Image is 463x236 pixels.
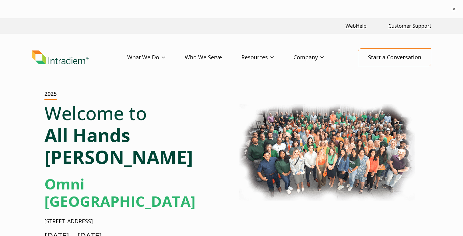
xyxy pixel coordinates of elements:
a: Start a Conversation [358,48,431,66]
a: Link opens in a new window [343,19,369,33]
h2: 2025 [44,91,57,100]
a: Company [293,49,343,66]
a: Who We Serve [185,49,241,66]
strong: Omni [GEOGRAPHIC_DATA] [44,174,195,211]
a: Customer Support [386,19,434,33]
h1: Welcome to [44,102,227,168]
a: What We Do [127,49,185,66]
strong: [PERSON_NAME] [44,144,193,169]
strong: All Hands [44,123,130,147]
p: [STREET_ADDRESS] [44,217,227,225]
a: Resources [241,49,293,66]
button: × [451,6,457,12]
a: Link to homepage of Intradiem [32,50,127,64]
img: Intradiem [32,50,89,64]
